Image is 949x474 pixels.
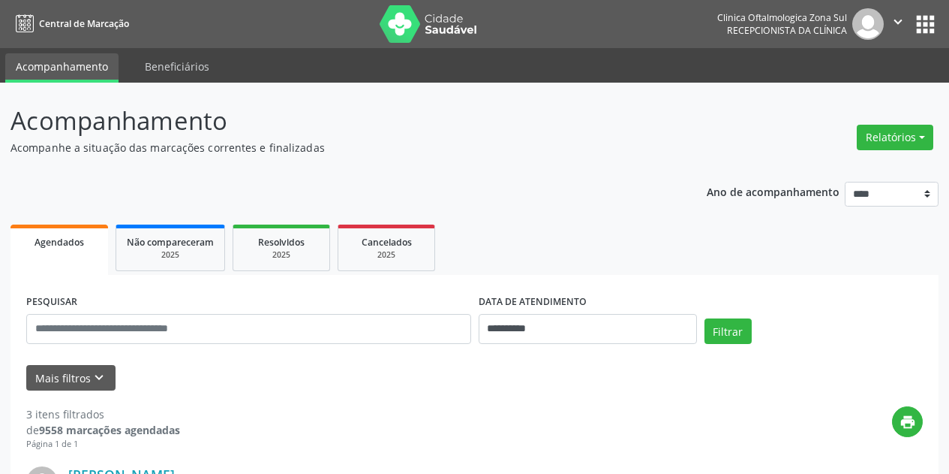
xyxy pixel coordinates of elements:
a: Beneficiários [134,53,220,80]
span: Não compareceram [127,236,214,249]
div: 3 itens filtrados [26,406,180,422]
span: Resolvidos [258,236,305,249]
strong: 9558 marcações agendadas [39,423,180,437]
button: Relatórios [857,125,933,150]
i: print [899,414,916,430]
span: Recepcionista da clínica [727,24,847,37]
div: de [26,422,180,438]
p: Ano de acompanhamento [707,182,839,201]
p: Acompanhe a situação das marcações correntes e finalizadas [11,140,660,155]
button: print [892,406,923,437]
div: Clinica Oftalmologica Zona Sul [717,11,847,24]
button: apps [912,11,938,38]
i:  [890,14,906,30]
div: 2025 [244,249,319,261]
span: Cancelados [362,236,412,249]
label: PESQUISAR [26,291,77,314]
span: Central de Marcação [39,17,129,30]
button:  [884,8,912,40]
a: Acompanhamento [5,53,119,83]
span: Agendados [35,236,84,249]
button: Mais filtroskeyboard_arrow_down [26,365,116,391]
label: DATA DE ATENDIMENTO [479,291,587,314]
p: Acompanhamento [11,102,660,140]
button: Filtrar [704,319,752,344]
a: Central de Marcação [11,11,129,36]
div: 2025 [127,249,214,261]
div: 2025 [349,249,424,261]
img: img [852,8,884,40]
div: Página 1 de 1 [26,438,180,451]
i: keyboard_arrow_down [91,370,107,386]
